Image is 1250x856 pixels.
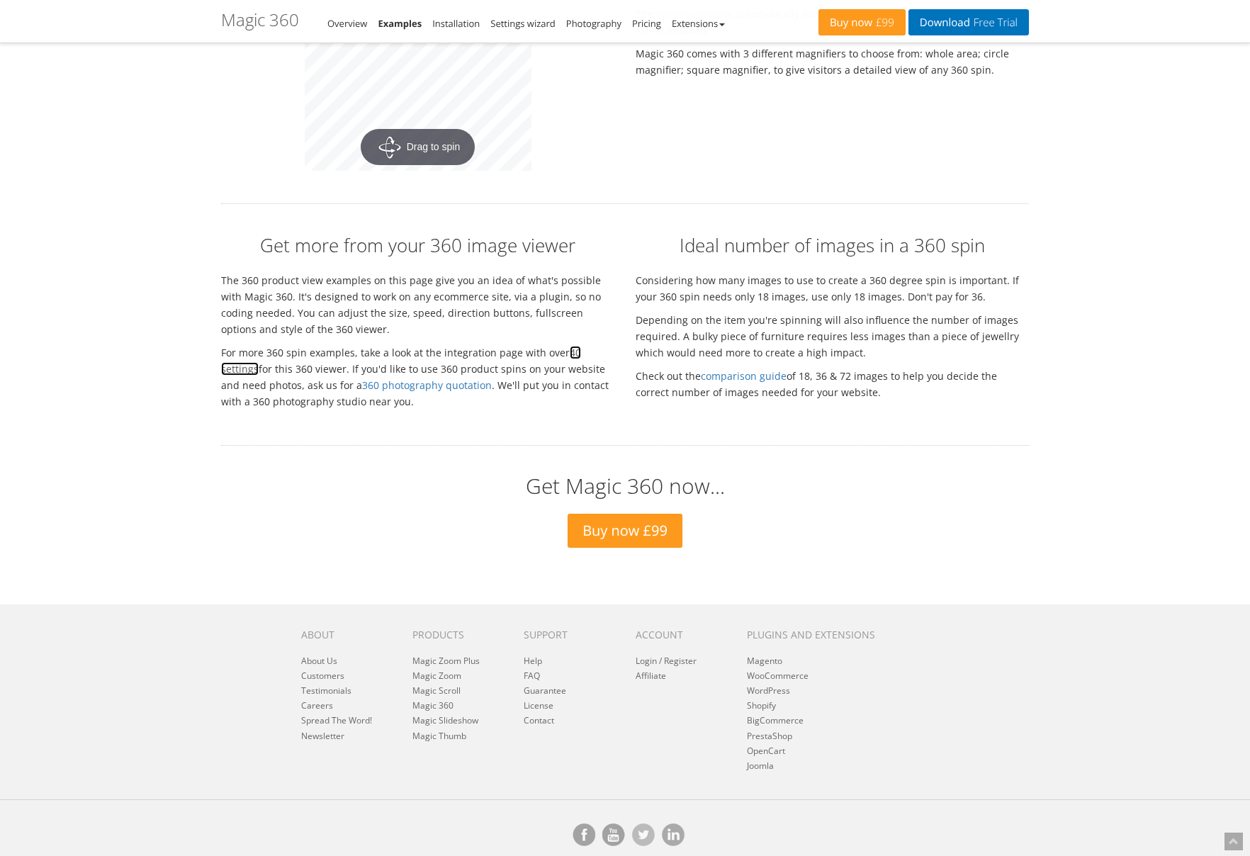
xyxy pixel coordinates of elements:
a: Magic Zoom Plus [412,655,480,667]
a: comparison guide [701,369,787,383]
h2: Ideal number of images in a 360 spin [636,232,1029,258]
a: Extensions [672,17,725,30]
p: The 360 product view examples on this page give you an idea of what's possible with Magic 360. It... [221,272,614,337]
a: Overview [327,17,367,30]
h2: Get Magic 360 now... [221,474,1029,497]
a: Buy now£99 [818,9,906,35]
h6: Account [636,629,726,640]
a: Careers [301,699,333,711]
a: Photography [566,17,621,30]
a: Pricing [632,17,661,30]
h2: Get more from your 360 image viewer [221,232,614,258]
a: Magic Toolbox on [DOMAIN_NAME] [602,823,625,846]
p: Considering how many images to use to create a 360 degree spin is important. If your 360 spin nee... [636,272,1029,305]
a: Testimonials [301,685,351,697]
a: License [524,699,553,711]
p: For more 360 spin examples, take a look at the integration page with over for this 360 viewer. If... [221,344,614,410]
a: Affiliate [636,670,666,682]
a: Examples [378,17,422,30]
a: Magic Toolbox on [DOMAIN_NAME] [662,823,685,846]
a: 360 photography quotation [362,378,492,392]
a: Magic 360 [412,699,454,711]
a: Magic Zoom [412,670,461,682]
a: Login / Register [636,655,697,667]
a: Shopify [747,699,776,711]
a: Newsletter [301,730,344,742]
a: Buy now £99 [568,514,682,548]
a: Magic Scroll [412,685,461,697]
h6: Products [412,629,502,640]
a: Spread The Word! [301,714,372,726]
h6: Support [524,629,614,640]
a: Help [524,655,542,667]
h6: Plugins and extensions [747,629,893,640]
a: Customers [301,670,344,682]
a: WordPress [747,685,790,697]
a: About Us [301,655,337,667]
a: PrestaShop [747,730,792,742]
p: Magic 360 comes with 3 different magnifiers to choose from: whole area; circle magnifier; square ... [636,45,1029,78]
a: OpenCart [747,745,785,757]
a: Installation [432,17,480,30]
span: £99 [872,17,894,28]
a: Magento [747,655,782,667]
a: BigCommerce [747,714,804,726]
a: Magic Toolbox on Facebook [573,823,595,846]
a: WooCommerce [747,670,809,682]
h1: Magic 360 [221,11,299,29]
a: Magic Toolbox's Twitter account [632,823,655,846]
a: Contact [524,714,554,726]
p: Depending on the item you're spinning will also influence the number of images required. A bulky ... [636,312,1029,361]
a: Magic Thumb [412,730,466,742]
a: Joomla [747,760,774,772]
a: Settings wizard [490,17,556,30]
span: Free Trial [970,17,1018,28]
a: Magic Slideshow [412,714,478,726]
a: Guarantee [524,685,566,697]
h6: About [301,629,391,640]
p: Check out the of 18, 36 & 72 images to help you decide the correct number of images needed for yo... [636,368,1029,400]
a: FAQ [524,670,540,682]
a: DownloadFree Trial [908,9,1029,35]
